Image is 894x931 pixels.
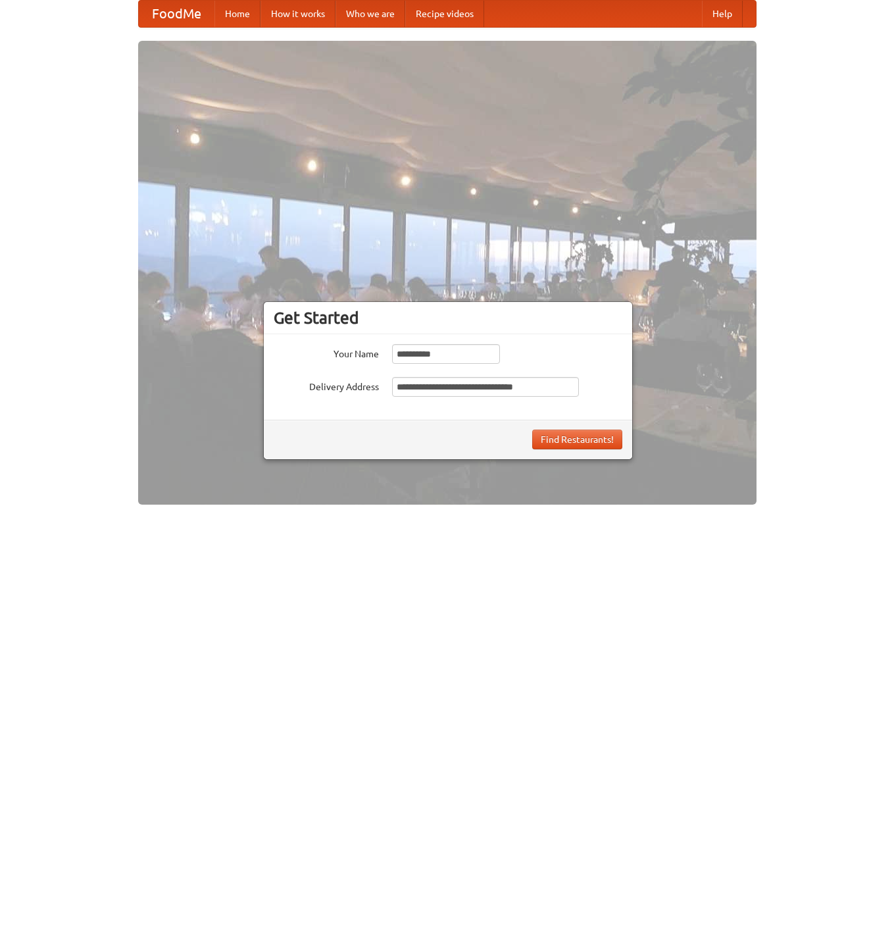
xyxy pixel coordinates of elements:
a: Who we are [335,1,405,27]
button: Find Restaurants! [532,430,622,449]
a: How it works [261,1,335,27]
label: Delivery Address [274,377,379,393]
h3: Get Started [274,308,622,328]
a: Recipe videos [405,1,484,27]
a: FoodMe [139,1,214,27]
a: Help [702,1,743,27]
label: Your Name [274,344,379,361]
a: Home [214,1,261,27]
